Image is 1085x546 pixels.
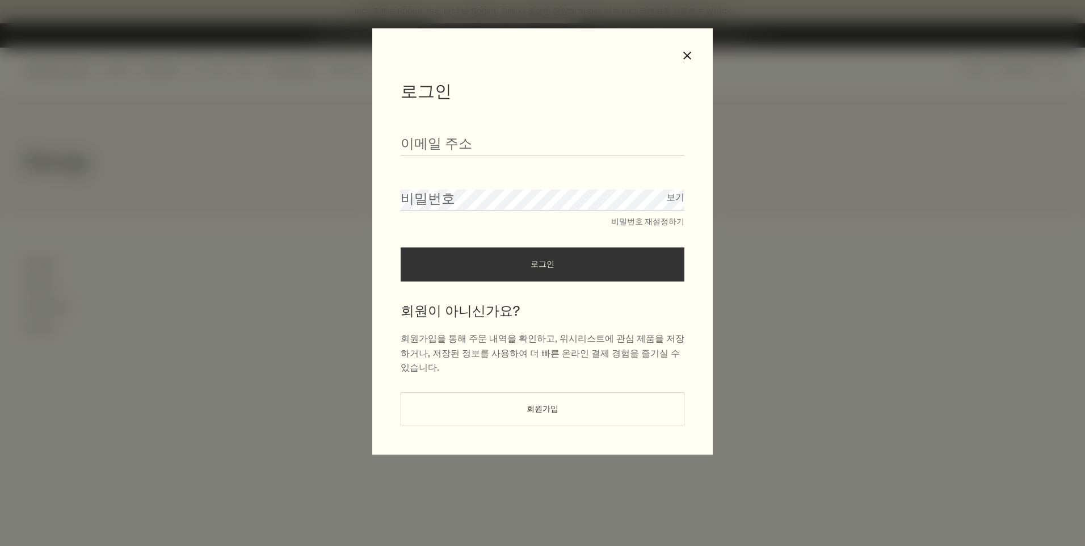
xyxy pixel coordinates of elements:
button: 닫기 [682,51,692,61]
button: 비밀번호 재설정하기 [611,216,684,228]
button: 회원가입 [401,392,684,426]
h2: 회원이 아니신가요? [401,301,684,321]
p: 회원가입을 통해 주문 내역을 확인하고, 위시리스트에 관심 제품을 저장하거나, 저장된 정보를 사용하여 더 빠른 온라인 결제 경험을 즐기실 수 있습니다. [401,331,684,375]
h1: 로그인 [401,79,684,103]
button: 보기 [666,190,684,205]
button: 로그인 [401,247,684,282]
